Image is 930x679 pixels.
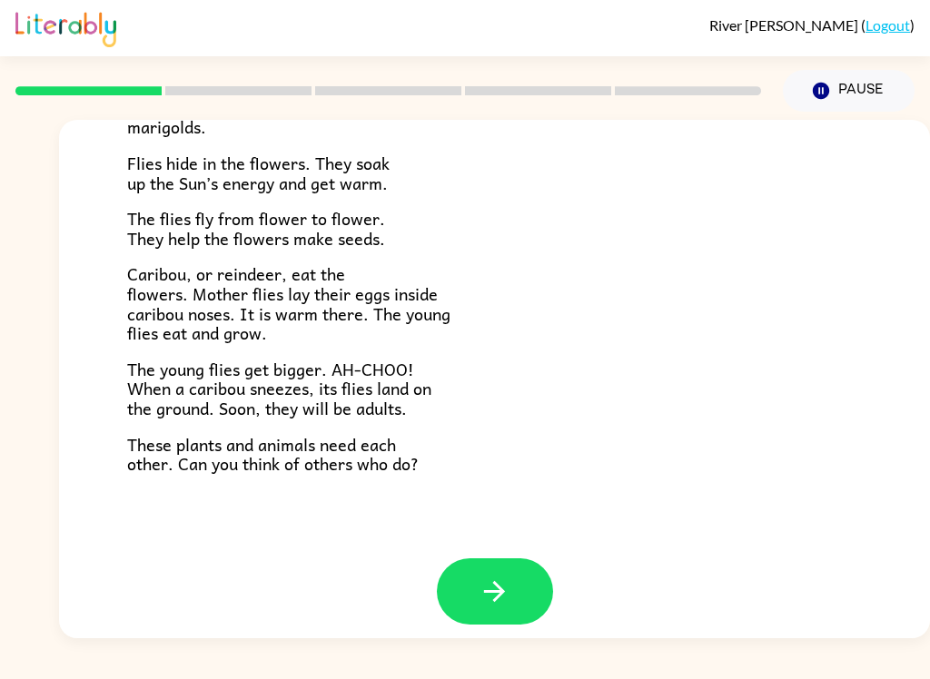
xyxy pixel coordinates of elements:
span: These plants and animals need each other. Can you think of others who do? [127,431,419,477]
span: The young flies get bigger. AH-CHOO! When a caribou sneezes, its flies land on the ground. Soon, ... [127,356,431,421]
span: River [PERSON_NAME] [709,16,861,34]
button: Pause [783,70,915,112]
span: The flies fly from flower to flower. They help the flowers make seeds. [127,205,385,251]
span: Caribou, or reindeer, eat the flowers. Mother flies lay their eggs inside caribou noses. It is wa... [127,261,450,346]
img: Literably [15,7,116,47]
div: ( ) [709,16,915,34]
span: Flies hide in the flowers. They soak up the Sun’s energy and get warm. [127,150,390,196]
a: Logout [866,16,910,34]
